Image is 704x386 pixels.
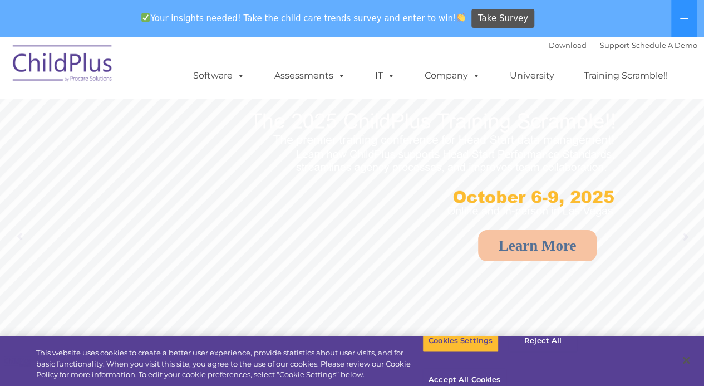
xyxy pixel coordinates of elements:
a: Training Scramble!! [573,65,679,87]
button: Cookies Settings [422,329,499,353]
a: University [499,65,565,87]
a: Schedule A Demo [632,41,697,50]
img: ✅ [141,13,150,22]
span: Take Survey [478,9,528,28]
img: 👏 [457,13,465,22]
a: Software [182,65,256,87]
a: Company [413,65,491,87]
button: Close [674,348,698,373]
font: | [549,41,697,50]
a: Assessments [263,65,357,87]
a: Take Survey [471,9,534,28]
a: Download [549,41,587,50]
a: Learn More [478,230,597,261]
a: IT [364,65,406,87]
img: ChildPlus by Procare Solutions [7,37,119,93]
span: Your insights needed! Take the child care trends survey and enter to win! [137,7,470,29]
div: This website uses cookies to create a better user experience, provide statistics about user visit... [36,348,422,380]
button: Reject All [508,329,578,353]
a: Support [600,41,629,50]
